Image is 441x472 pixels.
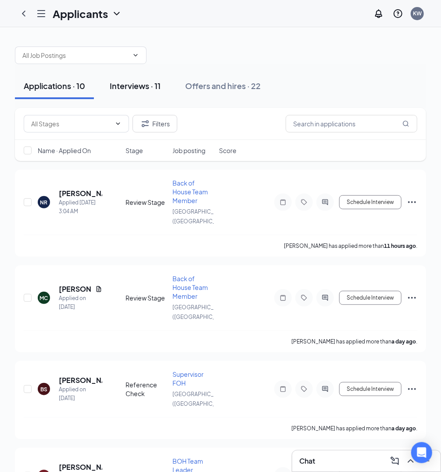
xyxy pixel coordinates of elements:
span: Back of House Team Member [172,275,208,300]
input: All Job Postings [22,50,129,60]
p: [PERSON_NAME] has applied more than . [291,425,417,432]
svg: ChevronDown [115,120,122,127]
svg: ActiveChat [320,386,330,393]
div: Applied on [DATE] [59,385,102,403]
div: Applied [DATE] 3:04 AM [59,198,102,216]
div: Reference Check [126,380,167,398]
span: [GEOGRAPHIC_DATA] ([GEOGRAPHIC_DATA]) [172,391,232,407]
button: Filter Filters [133,115,177,132]
svg: MagnifyingGlass [402,120,409,127]
button: ComposeMessage [388,454,402,468]
div: Applied on [DATE] [59,294,102,311]
span: Name · Applied On [38,146,91,155]
span: Job posting [172,146,205,155]
svg: ChevronDown [132,52,139,59]
svg: Notifications [373,8,384,19]
button: ChevronUp [404,454,418,468]
svg: Note [278,386,288,393]
svg: Note [278,199,288,206]
div: Interviews · 11 [110,80,161,91]
button: Schedule Interview [339,382,402,396]
svg: Hamburger [36,8,47,19]
p: [PERSON_NAME] has applied more than . [284,242,417,250]
span: Stage [126,146,143,155]
h5: [PERSON_NAME] [59,284,92,294]
div: Review Stage [126,198,167,207]
h5: [PERSON_NAME] [59,189,102,198]
svg: Ellipses [407,293,417,303]
div: BS [40,386,47,393]
svg: QuestionInfo [393,8,403,19]
svg: ChevronLeft [18,8,29,19]
svg: Note [278,294,288,301]
input: All Stages [31,119,111,129]
span: Supervisor FOH [172,370,204,387]
div: KW [413,10,422,17]
div: MC [40,294,48,302]
div: Offers and hires · 22 [185,80,261,91]
svg: ChevronUp [405,456,416,466]
p: [PERSON_NAME] has applied more than . [291,338,417,345]
b: 11 hours ago [384,243,416,249]
svg: Tag [299,294,309,301]
svg: ComposeMessage [390,456,400,466]
button: Schedule Interview [339,291,402,305]
b: a day ago [391,338,416,345]
span: Back of House Team Member [172,179,208,204]
svg: Ellipses [407,197,417,207]
svg: ChevronDown [111,8,122,19]
svg: Ellipses [407,384,417,394]
svg: ActiveChat [320,294,330,301]
svg: Tag [299,386,309,393]
span: Score [219,146,237,155]
div: NR [40,199,48,206]
h5: [PERSON_NAME] [59,375,102,385]
div: Applications · 10 [24,80,85,91]
div: Review Stage [126,293,167,302]
svg: ActiveChat [320,199,330,206]
svg: Document [95,286,102,293]
input: Search in applications [286,115,417,132]
h5: [PERSON_NAME] [59,462,102,472]
span: [GEOGRAPHIC_DATA] ([GEOGRAPHIC_DATA]) [172,208,232,225]
button: Schedule Interview [339,195,402,209]
span: [GEOGRAPHIC_DATA] ([GEOGRAPHIC_DATA]) [172,304,232,320]
svg: Tag [299,199,309,206]
b: a day ago [391,425,416,432]
h1: Applicants [53,6,108,21]
svg: Filter [140,118,151,129]
div: Open Intercom Messenger [411,442,432,463]
h3: Chat [299,456,315,466]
